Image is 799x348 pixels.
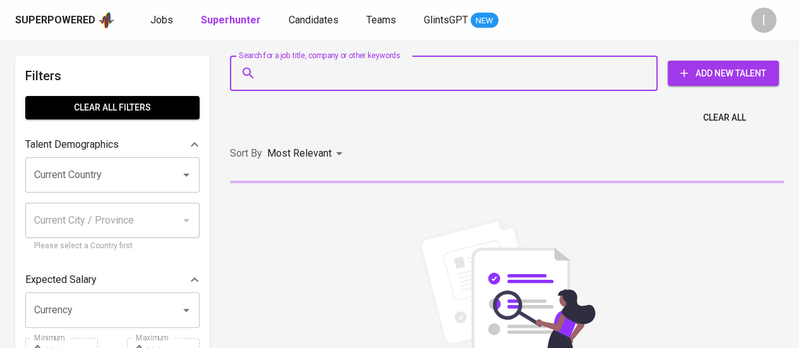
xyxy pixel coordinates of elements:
a: Teams [366,13,399,28]
span: NEW [471,15,498,27]
img: app logo [98,11,115,30]
div: Talent Demographics [25,132,200,157]
div: Expected Salary [25,267,200,292]
div: Most Relevant [267,142,347,165]
h6: Filters [25,66,200,86]
button: Clear All filters [25,96,200,119]
span: Add New Talent [678,66,769,81]
button: Open [177,166,195,184]
span: Clear All [703,110,746,126]
span: Teams [366,14,396,26]
span: GlintsGPT [424,14,468,26]
b: Superhunter [201,14,261,26]
a: GlintsGPT NEW [424,13,498,28]
a: Superpoweredapp logo [15,11,115,30]
p: Please select a Country first [34,240,191,253]
a: Superhunter [201,13,263,28]
p: Sort By [230,146,262,161]
a: Candidates [289,13,341,28]
p: Talent Demographics [25,137,119,152]
span: Candidates [289,14,339,26]
p: Expected Salary [25,272,97,287]
div: Superpowered [15,13,95,28]
button: Clear All [698,106,751,129]
button: Open [177,301,195,319]
div: I [751,8,776,33]
a: Jobs [150,13,176,28]
span: Clear All filters [35,100,189,116]
button: Add New Talent [668,61,779,86]
span: Jobs [150,14,173,26]
p: Most Relevant [267,146,332,161]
